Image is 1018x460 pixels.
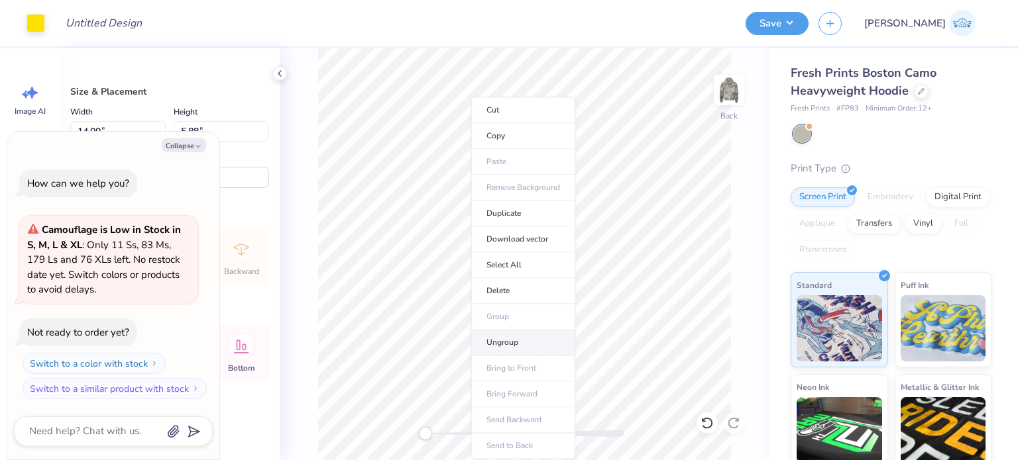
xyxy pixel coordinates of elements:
input: Untitled Design [55,10,152,36]
div: Embroidery [859,187,922,207]
button: Save [746,12,809,35]
span: # FP83 [836,103,859,115]
div: Rhinestones [791,240,855,260]
div: Back [720,110,738,122]
div: How can we help you? [27,177,129,190]
img: Standard [797,295,882,361]
button: Collapse [162,138,206,152]
li: Duplicate [471,201,575,226]
button: Switch to a color with stock [23,353,166,374]
label: Width [70,104,93,120]
span: Image AI [15,106,46,116]
div: Accessibility label [419,427,432,440]
span: Standard [797,278,832,292]
div: Transfers [848,214,901,234]
a: [PERSON_NAME] [858,10,982,36]
li: Cut [471,97,575,123]
li: Copy [471,123,575,149]
li: Delete [471,278,575,304]
img: Puff Ink [901,295,986,361]
label: Height [174,104,198,120]
img: Switch to a color with stock [150,359,158,367]
div: Vinyl [905,214,942,234]
img: Janilyn Atanacio [949,10,976,36]
span: Minimum Order: 12 + [866,103,932,115]
li: Select All [471,252,575,278]
span: Puff Ink [901,278,929,292]
span: Fresh Prints [791,103,830,115]
button: Switch to a similar product with stock [23,378,207,399]
span: Fresh Prints Boston Camo Heavyweight Hoodie [791,65,936,99]
span: [PERSON_NAME] [864,16,946,31]
li: Download vector [471,226,575,252]
div: Applique [791,214,844,234]
img: Back [716,77,742,103]
span: Neon Ink [797,380,829,394]
span: Bottom [228,363,254,373]
span: Metallic & Glitter Ink [901,380,979,394]
div: Print Type [791,161,991,176]
div: Not ready to order yet? [27,326,129,339]
div: Foil [946,214,977,234]
div: Digital Print [926,187,990,207]
strong: Camouflage is Low in Stock in S, M, L & XL [27,223,181,252]
span: : Only 11 Ss, 83 Ms, 179 Ls and 76 XLs left. No restock date yet. Switch colors or products to av... [27,223,181,296]
div: Size & Placement [70,85,269,99]
li: Ungroup [471,330,575,355]
img: Switch to a similar product with stock [192,385,199,392]
div: Screen Print [791,187,855,207]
